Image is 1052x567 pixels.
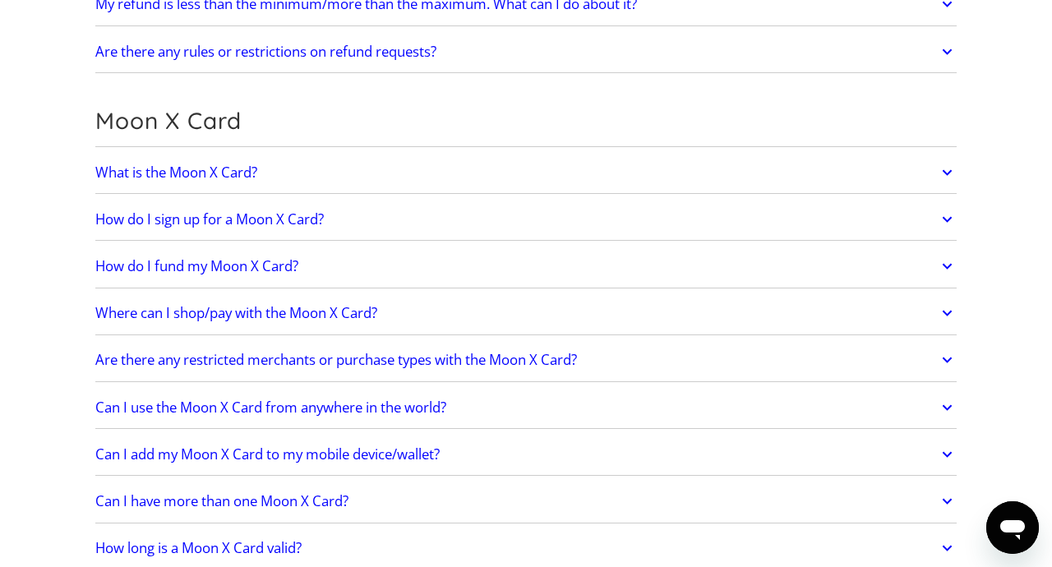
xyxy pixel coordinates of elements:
[95,484,957,519] a: Can I have more than one Moon X Card?
[95,107,957,135] h2: Moon X Card
[95,399,446,416] h2: Can I use the Moon X Card from anywhere in the world?
[95,296,957,330] a: Where can I shop/pay with the Moon X Card?
[95,390,957,425] a: Can I use the Moon X Card from anywhere in the world?
[95,164,257,181] h2: What is the Moon X Card?
[95,44,436,60] h2: Are there any rules or restrictions on refund requests?
[95,540,302,556] h2: How long is a Moon X Card valid?
[95,202,957,237] a: How do I sign up for a Moon X Card?
[95,437,957,472] a: Can I add my Moon X Card to my mobile device/wallet?
[95,35,957,69] a: Are there any rules or restrictions on refund requests?
[95,305,377,321] h2: Where can I shop/pay with the Moon X Card?
[95,531,957,565] a: How long is a Moon X Card valid?
[95,155,957,190] a: What is the Moon X Card?
[95,343,957,377] a: Are there any restricted merchants or purchase types with the Moon X Card?
[986,501,1039,554] iframe: Button to launch messaging window
[95,446,440,463] h2: Can I add my Moon X Card to my mobile device/wallet?
[95,493,348,509] h2: Can I have more than one Moon X Card?
[95,352,577,368] h2: Are there any restricted merchants or purchase types with the Moon X Card?
[95,258,298,274] h2: How do I fund my Moon X Card?
[95,211,324,228] h2: How do I sign up for a Moon X Card?
[95,249,957,283] a: How do I fund my Moon X Card?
